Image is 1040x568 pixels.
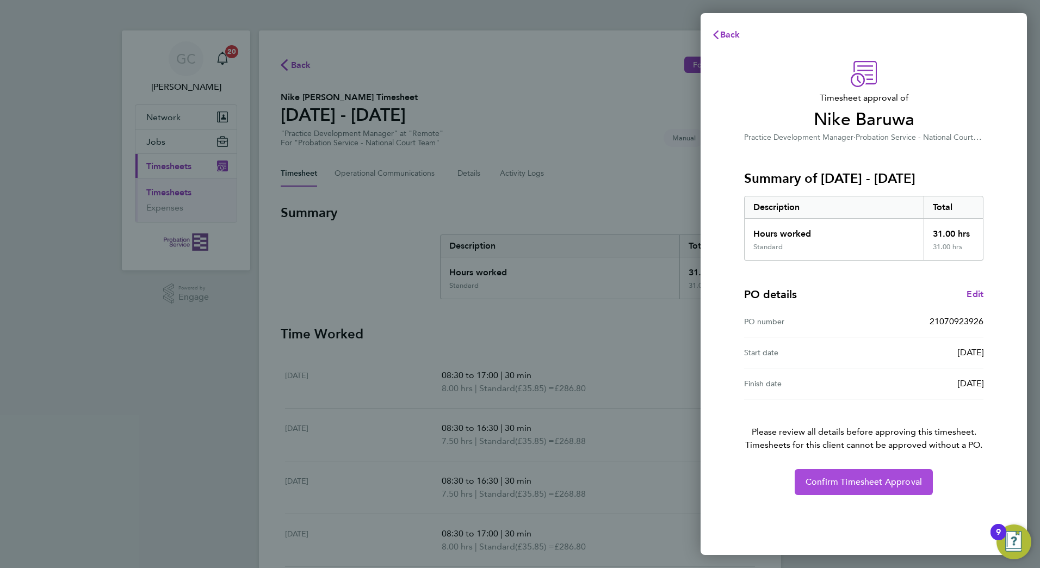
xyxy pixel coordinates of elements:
div: Hours worked [745,219,924,243]
div: PO number [744,315,864,328]
div: 31.00 hrs [924,219,983,243]
span: Edit [967,289,983,299]
div: 31.00 hrs [924,243,983,260]
button: Open Resource Center, 9 new notifications [996,524,1031,559]
button: Confirm Timesheet Approval [795,469,933,495]
div: Description [745,196,924,218]
div: Standard [753,243,783,251]
span: Probation Service - National Court Team [856,132,993,142]
span: Nike Baruwa [744,109,983,131]
span: Practice Development Manager [744,133,853,142]
a: Edit [967,288,983,301]
span: Timesheets for this client cannot be approved without a PO. [731,439,996,452]
button: Back [701,24,751,46]
div: [DATE] [864,377,983,390]
div: 9 [996,532,1001,546]
span: Back [720,29,740,40]
div: Total [924,196,983,218]
h3: Summary of [DATE] - [DATE] [744,170,983,187]
div: Summary of 22 - 28 Sep 2025 [744,196,983,261]
div: Start date [744,346,864,359]
h4: PO details [744,287,797,302]
p: Please review all details before approving this timesheet. [731,399,996,452]
span: 21070923926 [930,316,983,326]
span: Timesheet approval of [744,91,983,104]
span: Confirm Timesheet Approval [806,477,922,487]
div: [DATE] [864,346,983,359]
span: · [853,133,856,142]
div: Finish date [744,377,864,390]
